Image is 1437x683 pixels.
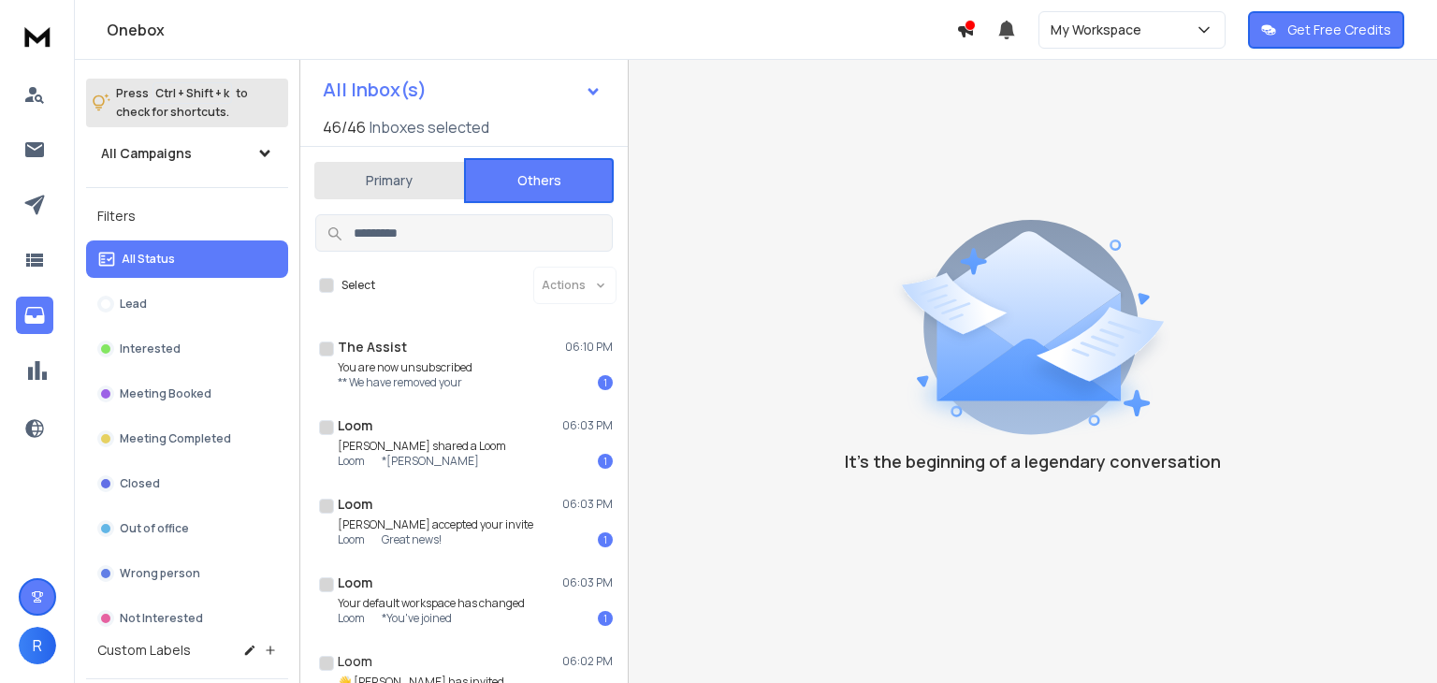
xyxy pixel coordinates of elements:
h3: Filters [86,203,288,229]
button: Meeting Completed [86,420,288,458]
p: My Workspace [1051,21,1149,39]
button: Others [464,158,614,203]
p: Press to check for shortcuts. [116,84,248,122]
p: Closed [120,476,160,491]
p: Your default workspace has changed [338,596,525,611]
p: Interested [120,341,181,356]
h3: Inboxes selected [370,116,489,138]
p: You are now unsubscribed [338,360,472,375]
p: 06:03 PM [562,418,613,433]
span: 46 / 46 [323,116,366,138]
p: Not Interested [120,611,203,626]
button: All Status [86,240,288,278]
label: Select [341,278,375,293]
div: 1 [598,375,613,390]
h1: The Assist [338,338,407,356]
p: Loom *[PERSON_NAME] [338,454,506,469]
button: Not Interested [86,600,288,637]
div: 1 [598,454,613,469]
h1: Loom [338,574,372,592]
h1: Loom [338,652,372,671]
div: 1 [598,532,613,547]
h1: All Campaigns [101,144,192,163]
button: Lead [86,285,288,323]
p: Wrong person [120,566,200,581]
p: Meeting Completed [120,431,231,446]
div: 1 [598,611,613,626]
button: Closed [86,465,288,502]
p: It’s the beginning of a legendary conversation [845,448,1221,474]
p: Get Free Credits [1287,21,1391,39]
p: [PERSON_NAME] shared a Loom [338,439,506,454]
button: Primary [314,160,464,201]
p: Lead [120,297,147,312]
button: Out of office [86,510,288,547]
p: Loom *You've joined [338,611,525,626]
img: logo [19,19,56,53]
p: 06:03 PM [562,497,613,512]
p: [PERSON_NAME] accepted your invite [338,517,533,532]
button: Get Free Credits [1248,11,1404,49]
button: R [19,627,56,664]
p: ** We have removed your [338,375,472,390]
button: Interested [86,330,288,368]
h1: Loom [338,495,372,514]
p: 06:02 PM [562,654,613,669]
button: Wrong person [86,555,288,592]
p: All Status [122,252,175,267]
h1: All Inbox(s) [323,80,427,99]
button: Meeting Booked [86,375,288,413]
p: 06:10 PM [565,340,613,355]
p: Loom Great news! [338,532,533,547]
h1: Loom [338,416,372,435]
p: Out of office [120,521,189,536]
h1: Onebox [107,19,956,41]
p: 06:03 PM [562,575,613,590]
h3: Custom Labels [97,641,191,660]
span: Ctrl + Shift + k [152,82,232,104]
p: Meeting Booked [120,386,211,401]
button: All Inbox(s) [308,71,617,109]
button: All Campaigns [86,135,288,172]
